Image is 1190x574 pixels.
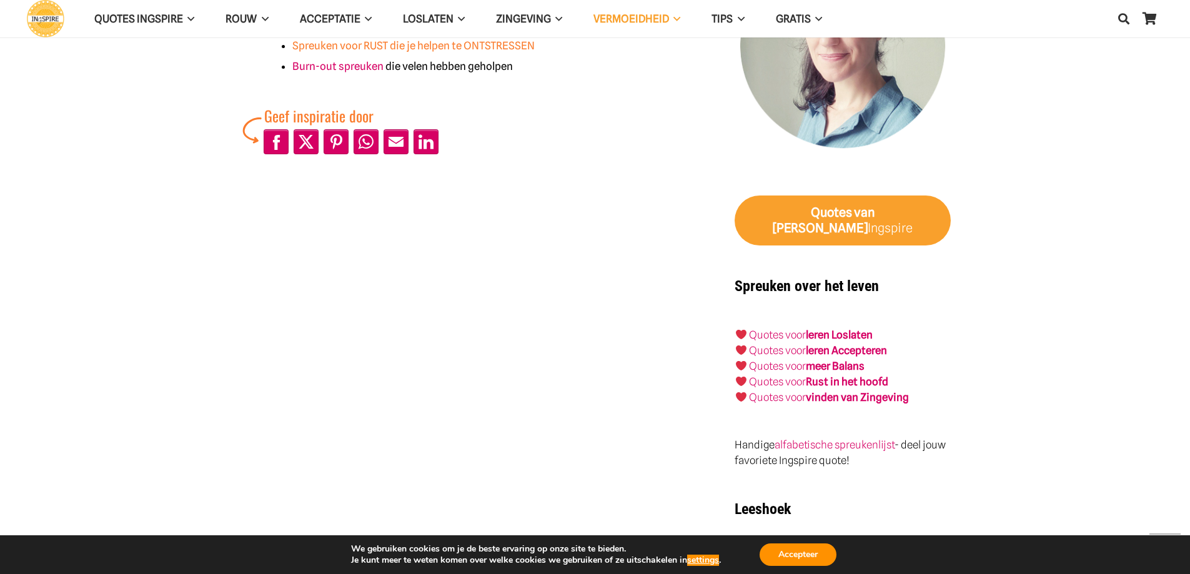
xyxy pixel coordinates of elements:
a: leren Loslaten [806,329,873,341]
a: leren Accepteren [806,344,887,357]
li: X (Twitter) [291,127,321,157]
a: Share to WhatsApp [354,129,379,154]
span: GRATIS Menu [811,3,822,34]
span: QUOTES INGSPIRE Menu [183,3,194,34]
span: VERMOEIDHEID Menu [669,3,680,34]
li: WhatsApp [351,127,381,157]
a: QUOTES INGSPIREQUOTES INGSPIRE Menu [79,3,210,35]
a: GRATISGRATIS Menu [760,3,838,35]
li: Facebook [261,127,291,157]
p: Je kunt meer te weten komen over welke cookies we gebruiken of ze uitschakelen in . [351,555,721,566]
span: ROUW [226,12,257,25]
strong: meer Balans [806,360,865,372]
span: Loslaten [403,12,454,25]
img: ❤ [736,376,746,387]
a: Mail to Email This [384,129,409,154]
strong: vinden van Zingeving [806,391,909,403]
a: LoslatenLoslaten Menu [387,3,480,35]
a: AcceptatieAcceptatie Menu [284,3,387,35]
a: Quotes van [PERSON_NAME]Ingspire [735,195,951,246]
strong: Leeshoek [735,500,791,518]
span: Loslaten Menu [454,3,465,34]
button: settings [687,555,719,566]
span: GRATIS [776,12,811,25]
p: We gebruiken cookies om je de beste ervaring op onze site te bieden. [351,543,721,555]
span: Zingeving Menu [551,3,562,34]
a: Quotes voormeer Balans [749,360,865,372]
li: LinkedIn [411,127,441,157]
a: ZingevingZingeving Menu [480,3,578,35]
a: Pin to Pinterest [324,129,349,154]
a: Burn-out spreuken [292,60,384,72]
span: QUOTES INGSPIRE [94,12,183,25]
li: Pinterest [321,127,351,157]
a: Spreuken voor RUST die je helpen te ONTSTRESSEN [292,39,535,52]
strong: van [PERSON_NAME] [773,205,875,235]
span: die velen hebben geholpen [385,60,513,72]
span: VERMOEIDHEID [593,12,669,25]
strong: Spreuken over het leven [735,277,879,295]
span: TIPS [712,12,733,25]
div: Geef inspiratie door [264,104,441,127]
span: Acceptatie [300,12,360,25]
a: Quotes voorvinden van Zingeving [749,391,909,403]
li: Email This [381,127,411,157]
a: Quotes voorRust in het hoofd [749,375,888,388]
a: Terug naar top [1149,533,1181,565]
a: Post to X (Twitter) [294,129,319,154]
a: TIPSTIPS Menu [696,3,760,35]
a: Share to Facebook [264,129,289,154]
a: Quotes voor [749,329,806,341]
span: Acceptatie Menu [360,3,372,34]
p: Handige - deel jouw favoriete Ingspire quote! [735,437,951,468]
a: VERMOEIDHEIDVERMOEIDHEID Menu [578,3,696,35]
strong: Quotes [811,205,852,220]
a: Share to LinkedIn [414,129,439,154]
span: TIPS Menu [733,3,744,34]
a: Quotes voor [749,344,806,357]
a: Zoeken [1111,3,1136,34]
a: ROUWROUW Menu [210,3,284,35]
a: alfabetische spreukenlijst [775,438,895,451]
img: ❤ [736,345,746,355]
img: ❤ [736,329,746,340]
strong: Rust in het hoofd [806,375,888,388]
span: ROUW Menu [257,3,268,34]
span: Zingeving [496,12,551,25]
img: ❤ [736,392,746,402]
button: Accepteer [760,543,836,566]
img: ❤ [736,360,746,371]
